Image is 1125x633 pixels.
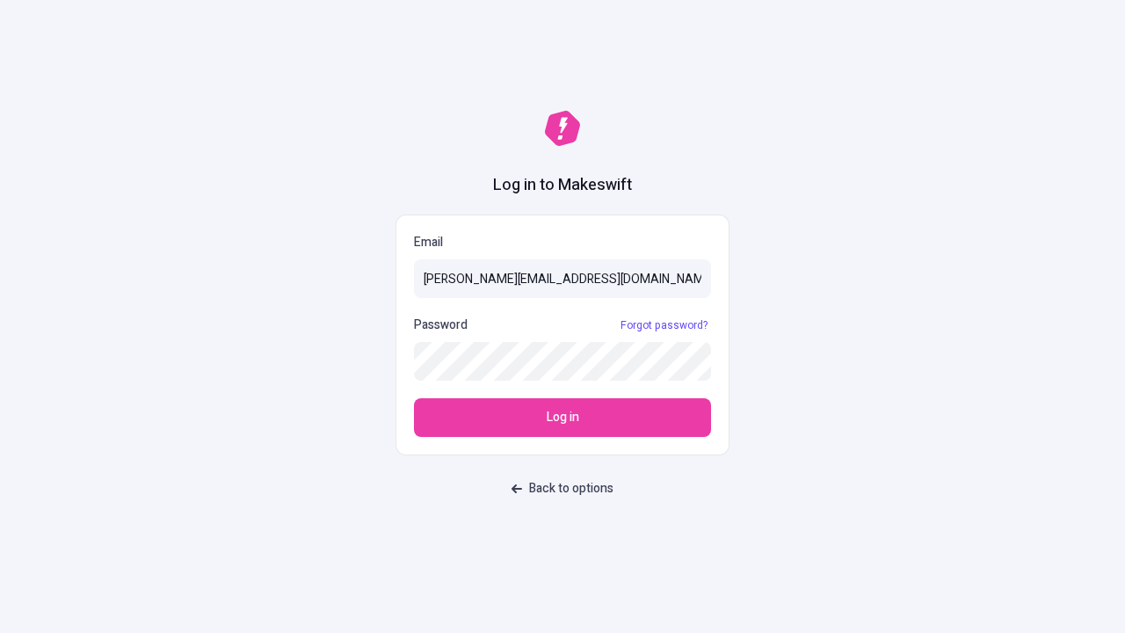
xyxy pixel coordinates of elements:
[414,259,711,298] input: Email
[547,408,579,427] span: Log in
[414,316,468,335] p: Password
[414,398,711,437] button: Log in
[493,174,632,197] h1: Log in to Makeswift
[617,318,711,332] a: Forgot password?
[501,473,624,505] button: Back to options
[529,479,613,498] span: Back to options
[414,233,711,252] p: Email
